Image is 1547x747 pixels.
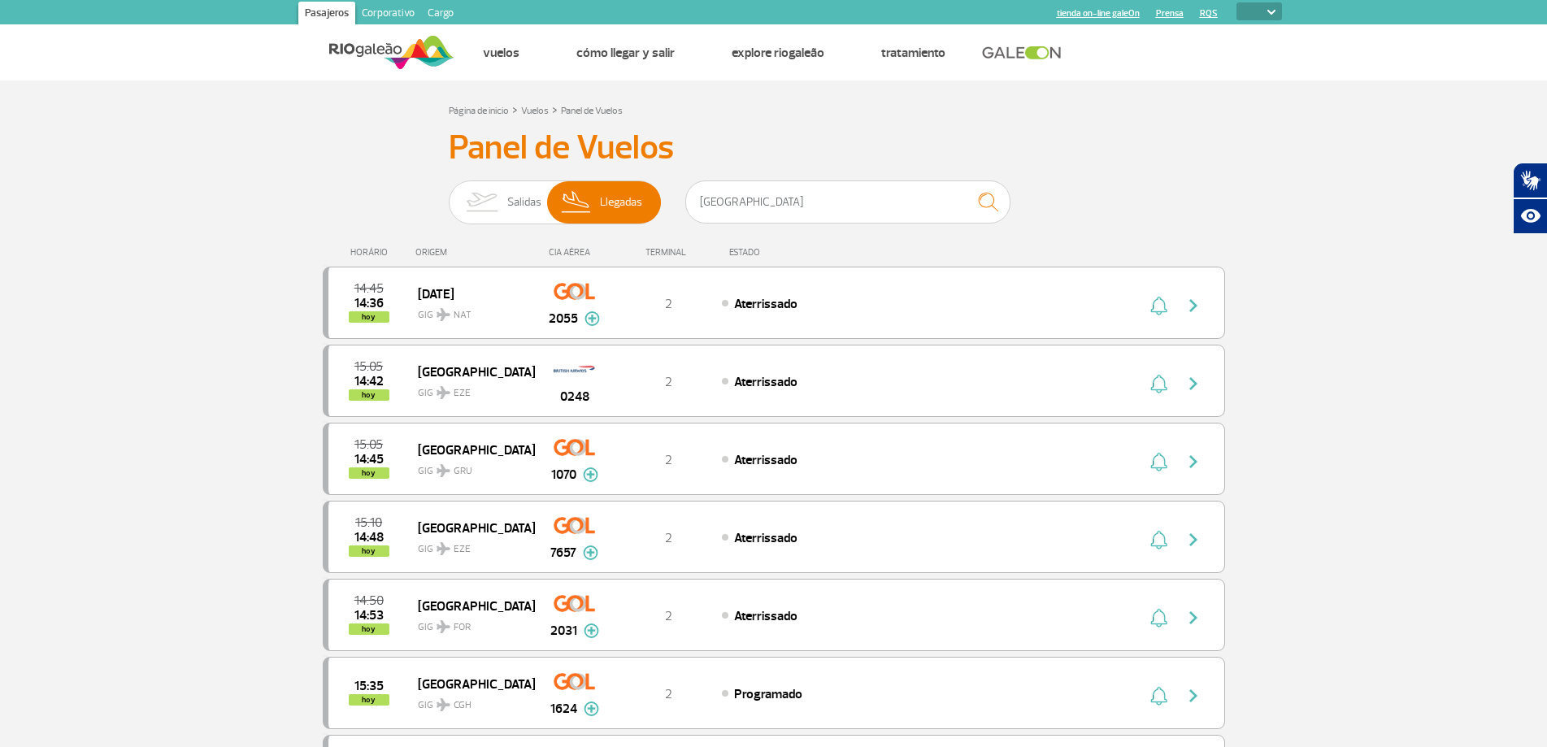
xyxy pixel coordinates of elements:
[1513,198,1547,234] button: Abrir recursos assistivos.
[1057,8,1140,19] a: tienda on-line galeOn
[550,543,576,562] span: 7657
[437,698,450,711] img: destiny_airplane.svg
[349,545,389,557] span: hoy
[449,105,509,117] a: Página de inicio
[584,701,599,716] img: mais-info-painel-voo.svg
[732,45,824,61] a: Explore RIOgaleão
[1150,608,1167,628] img: sino-painel-voo.svg
[584,623,599,638] img: mais-info-painel-voo.svg
[437,386,450,399] img: destiny_airplane.svg
[418,299,522,323] span: GIG
[665,374,672,390] span: 2
[437,542,450,555] img: destiny_airplane.svg
[550,699,577,719] span: 1624
[1184,296,1203,315] img: seta-direita-painel-voo.svg
[734,686,802,702] span: Programado
[665,296,672,312] span: 2
[534,247,615,258] div: CIA AÉREA
[349,311,389,323] span: hoy
[551,465,576,484] span: 1070
[600,181,642,224] span: Llegadas
[454,698,471,713] span: CGH
[1150,296,1167,315] img: sino-painel-voo.svg
[1513,163,1547,198] button: Abrir tradutor de língua de sinais.
[615,247,721,258] div: TERMINAL
[1184,686,1203,706] img: seta-direita-painel-voo.svg
[354,297,384,309] span: 2025-08-28 14:36:55
[418,361,522,382] span: [GEOGRAPHIC_DATA]
[418,377,522,401] span: GIG
[454,620,471,635] span: FOR
[437,464,450,477] img: destiny_airplane.svg
[521,105,549,117] a: Vuelos
[734,608,797,624] span: Aterrissado
[552,100,558,119] a: >
[418,595,522,616] span: [GEOGRAPHIC_DATA]
[483,45,519,61] a: Vuelos
[560,387,589,406] span: 0248
[507,181,541,224] span: Salidas
[734,374,797,390] span: Aterrissado
[685,180,1010,224] input: Vuelo, ciudad o compañía aérea
[1150,530,1167,549] img: sino-painel-voo.svg
[553,181,601,224] img: slider-desembarque
[354,376,384,387] span: 2025-08-28 14:42:00
[421,2,460,28] a: Cargo
[349,694,389,706] span: hoy
[734,452,797,468] span: Aterrissado
[734,530,797,546] span: Aterrissado
[437,620,450,633] img: destiny_airplane.svg
[456,181,507,224] img: slider-embarque
[349,389,389,401] span: hoy
[418,283,522,304] span: [DATE]
[881,45,945,61] a: Tratamiento
[1200,8,1218,19] a: RQS
[584,311,600,326] img: mais-info-painel-voo.svg
[355,2,421,28] a: Corporativo
[349,623,389,635] span: hoy
[298,2,355,28] a: Pasajeros
[1184,374,1203,393] img: seta-direita-painel-voo.svg
[418,455,522,479] span: GIG
[665,530,672,546] span: 2
[354,439,383,450] span: 2025-08-28 15:05:00
[665,686,672,702] span: 2
[349,467,389,479] span: hoy
[354,283,384,294] span: 2025-08-28 14:45:00
[418,533,522,557] span: GIG
[665,608,672,624] span: 2
[418,517,522,538] span: [GEOGRAPHIC_DATA]
[354,532,384,543] span: 2025-08-28 14:48:00
[418,439,522,460] span: [GEOGRAPHIC_DATA]
[454,308,471,323] span: NAT
[561,105,623,117] a: Panel de Vuelos
[1150,374,1167,393] img: sino-painel-voo.svg
[576,45,675,61] a: Cómo llegar y salir
[665,452,672,468] span: 2
[449,128,1099,168] h3: Panel de Vuelos
[437,308,450,321] img: destiny_airplane.svg
[1184,608,1203,628] img: seta-direita-painel-voo.svg
[354,595,384,606] span: 2025-08-28 14:50:00
[354,361,383,372] span: 2025-08-28 15:05:00
[354,454,384,465] span: 2025-08-28 14:45:43
[1150,686,1167,706] img: sino-painel-voo.svg
[454,464,472,479] span: GRU
[721,247,854,258] div: ESTADO
[512,100,518,119] a: >
[1156,8,1184,19] a: Prensa
[1184,452,1203,471] img: seta-direita-painel-voo.svg
[354,610,384,621] span: 2025-08-28 14:53:17
[549,309,578,328] span: 2055
[328,247,416,258] div: HORÁRIO
[734,296,797,312] span: Aterrissado
[355,517,382,528] span: 2025-08-28 15:10:00
[583,467,598,482] img: mais-info-painel-voo.svg
[354,680,384,692] span: 2025-08-28 15:35:00
[415,247,534,258] div: ORIGEM
[1513,163,1547,234] div: Plugin de acessibilidade da Hand Talk.
[583,545,598,560] img: mais-info-painel-voo.svg
[418,673,522,694] span: [GEOGRAPHIC_DATA]
[418,611,522,635] span: GIG
[454,542,471,557] span: EZE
